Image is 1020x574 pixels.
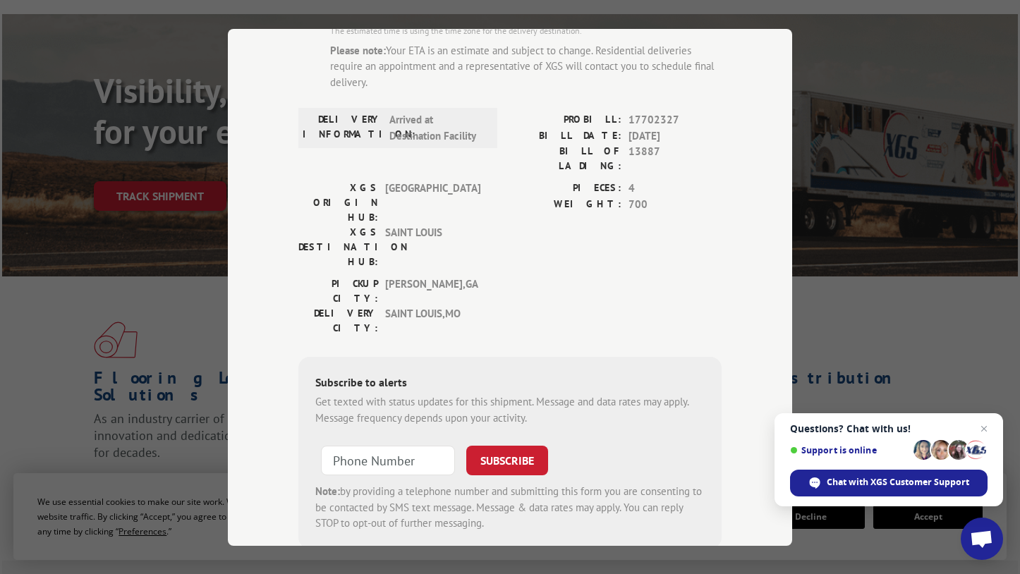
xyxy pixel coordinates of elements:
span: [PERSON_NAME] , GA [385,276,480,306]
span: [DATE] [629,128,722,144]
strong: Please note: [330,43,386,56]
div: Get texted with status updates for this shipment. Message and data rates may apply. Message frequ... [315,394,705,426]
span: Arrived at Destination Facility [389,112,485,144]
label: BILL OF LADING: [510,144,621,173]
label: DELIVERY INFORMATION: [303,112,382,144]
div: Chat with XGS Customer Support [790,470,988,496]
div: The estimated time is using the time zone for the delivery destination. [330,24,722,37]
span: SAINT LOUIS [385,225,480,269]
label: DELIVERY CITY: [298,306,378,336]
div: by providing a telephone number and submitting this form you are consenting to be contacted by SM... [315,484,705,532]
div: Subscribe to alerts [315,374,705,394]
span: SAINT LOUIS , MO [385,306,480,336]
div: Open chat [961,518,1003,560]
strong: Note: [315,484,340,498]
label: BILL DATE: [510,128,621,144]
button: SUBSCRIBE [466,446,548,475]
span: 4 [629,181,722,197]
label: PIECES: [510,181,621,197]
span: 17702327 [629,112,722,128]
div: Your ETA is an estimate and subject to change. Residential deliveries require an appointment and ... [330,42,722,90]
span: Support is online [790,445,909,456]
span: Chat with XGS Customer Support [827,476,969,489]
input: Phone Number [321,446,455,475]
span: 13887 [629,144,722,173]
span: Close chat [976,420,992,437]
label: PROBILL: [510,112,621,128]
label: XGS ORIGIN HUB: [298,181,378,225]
label: WEIGHT: [510,196,621,212]
label: PICKUP CITY: [298,276,378,306]
span: [GEOGRAPHIC_DATA] [385,181,480,225]
span: Questions? Chat with us! [790,423,988,434]
span: 700 [629,196,722,212]
label: XGS DESTINATION HUB: [298,225,378,269]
